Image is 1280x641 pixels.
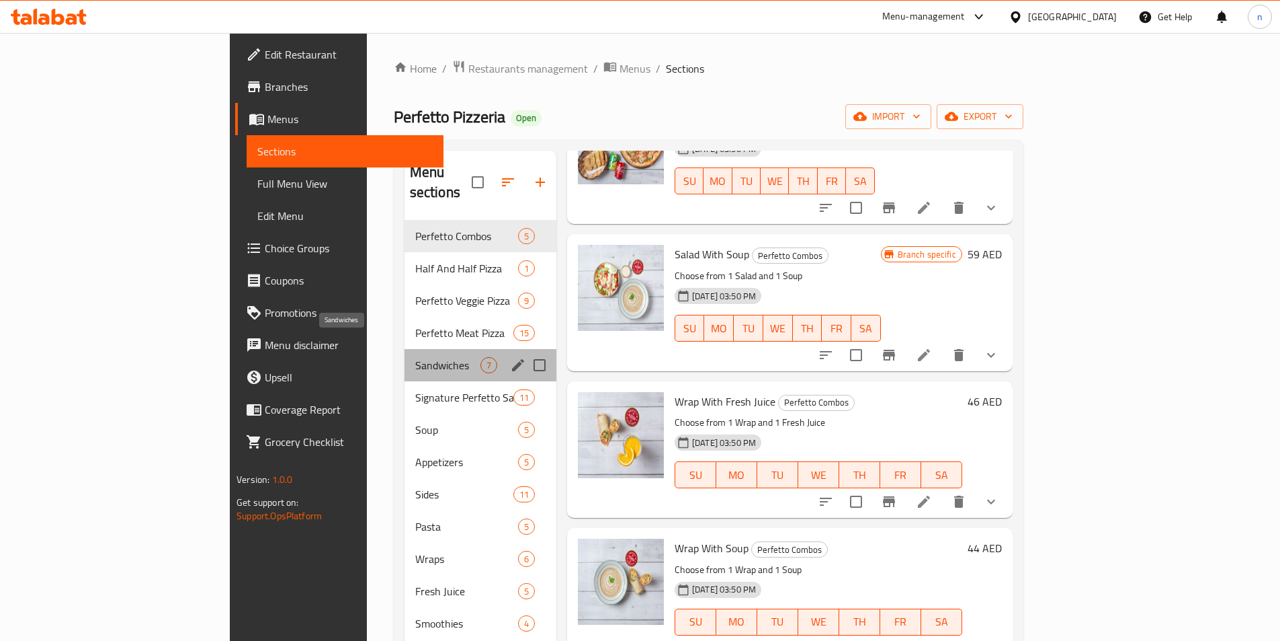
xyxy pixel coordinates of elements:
[798,609,839,636] button: WE
[921,461,962,488] button: SA
[265,79,433,95] span: Branches
[916,494,932,510] a: Edit menu item
[757,461,798,488] button: TU
[415,325,513,341] div: Perfetto Meat Pizza
[845,612,875,632] span: TH
[518,615,535,632] div: items
[675,391,775,412] span: Wrap With Fresh Juice
[851,315,881,342] button: SA
[687,583,761,596] span: [DATE] 03:50 PM
[804,612,834,632] span: WE
[518,519,535,535] div: items
[763,315,793,342] button: WE
[675,414,962,431] p: Choose from 1 Wrap and 1 Fresh Juice
[394,60,1023,77] nav: breadcrumb
[968,392,1002,411] h6: 46 AED
[265,240,433,256] span: Choice Groups
[415,551,518,567] div: Wraps
[404,511,556,543] div: Pasta5
[272,471,293,488] span: 1.0.0
[415,293,518,309] div: Perfetto Veggie Pizza
[687,290,761,303] span: [DATE] 03:50 PM
[415,583,518,599] div: Fresh Juice
[519,456,534,469] span: 5
[235,71,443,103] a: Branches
[235,426,443,458] a: Grocery Checklist
[237,507,322,525] a: Support.OpsPlatform
[675,562,962,578] p: Choose from 1 Wrap and 1 Soup
[789,167,817,194] button: TH
[675,315,705,342] button: SU
[703,167,732,194] button: MO
[880,609,921,636] button: FR
[681,612,711,632] span: SU
[761,167,789,194] button: WE
[511,110,542,126] div: Open
[798,319,817,338] span: TH
[722,612,752,632] span: MO
[415,615,518,632] span: Smoothies
[704,315,734,342] button: MO
[518,551,535,567] div: items
[415,454,518,470] span: Appetizers
[235,38,443,71] a: Edit Restaurant
[519,230,534,243] span: 5
[851,172,869,191] span: SA
[846,167,874,194] button: SA
[947,108,1013,125] span: export
[235,393,443,426] a: Coverage Report
[593,61,598,77] li: /
[415,486,513,502] span: Sides
[235,264,443,297] a: Coupons
[578,392,664,478] img: Wrap With Fresh Juice
[404,317,556,349] div: Perfetto Meat Pizza15
[513,389,535,406] div: items
[666,61,704,77] span: Sections
[882,9,965,25] div: Menu-management
[519,553,534,566] span: 6
[415,389,513,406] span: Signature Perfetto Salad
[257,208,433,224] span: Edit Menu
[975,486,1007,518] button: show more
[818,167,846,194] button: FR
[265,369,433,385] span: Upsell
[873,486,905,518] button: Branch-specific-item
[265,402,433,418] span: Coverage Report
[983,494,999,510] svg: Show Choices
[519,424,534,437] span: 5
[842,341,870,369] span: Select to update
[722,465,752,485] span: MO
[752,542,827,558] span: Perfetto Combos
[404,285,556,317] div: Perfetto Veggie Pizza9
[265,46,433,63] span: Edit Restaurant
[519,585,534,598] span: 5
[511,112,542,124] span: Open
[235,361,443,393] a: Upsell
[968,539,1002,558] h6: 44 AED
[235,232,443,264] a: Choice Groups
[822,315,851,342] button: FR
[751,541,828,558] div: Perfetto Combos
[519,262,534,275] span: 1
[880,461,921,488] button: FR
[798,461,839,488] button: WE
[753,248,828,264] span: Perfetto Combos
[763,465,793,485] span: TU
[823,172,841,191] span: FR
[415,357,480,373] span: Sandwiches
[769,319,787,338] span: WE
[886,612,916,632] span: FR
[1028,9,1117,24] div: [GEOGRAPHIC_DATA]
[519,617,534,630] span: 4
[247,167,443,200] a: Full Menu View
[518,422,535,438] div: items
[681,465,711,485] span: SU
[513,486,535,502] div: items
[916,200,932,216] a: Edit menu item
[237,494,298,511] span: Get support on:
[681,319,699,338] span: SU
[779,395,854,410] span: Perfetto Combos
[716,609,757,636] button: MO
